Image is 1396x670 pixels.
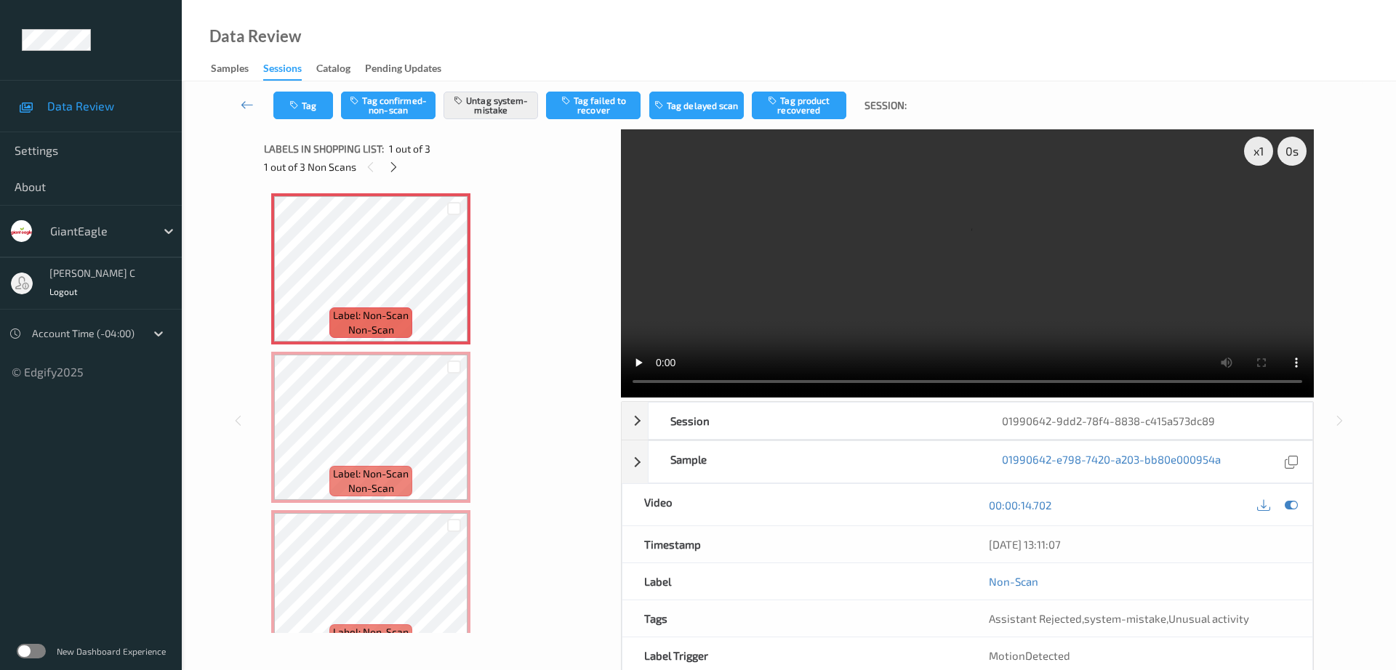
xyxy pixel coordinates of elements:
[649,441,981,483] div: Sample
[316,61,350,79] div: Catalog
[649,403,981,439] div: Session
[444,92,538,119] button: Untag system-mistake
[341,92,436,119] button: Tag confirmed-non-scan
[865,98,907,113] span: Session:
[348,481,394,496] span: non-scan
[389,142,430,156] span: 1 out of 3
[263,59,316,81] a: Sessions
[622,600,968,637] div: Tags
[989,612,1249,625] span: , ,
[273,92,333,119] button: Tag
[211,59,263,79] a: Samples
[1244,137,1273,166] div: x 1
[1277,137,1307,166] div: 0 s
[989,537,1291,552] div: [DATE] 13:11:07
[264,142,384,156] span: Labels in shopping list:
[989,574,1038,589] a: Non-Scan
[649,92,744,119] button: Tag delayed scan
[1168,612,1249,625] span: Unusual activity
[211,61,249,79] div: Samples
[752,92,846,119] button: Tag product recovered
[980,403,1312,439] div: 01990642-9dd2-78f4-8838-c415a573dc89
[546,92,641,119] button: Tag failed to recover
[1002,452,1221,472] a: 01990642-e798-7420-a203-bb80e000954a
[622,402,1313,440] div: Session01990642-9dd2-78f4-8838-c415a573dc89
[333,308,409,323] span: Label: Non-Scan
[264,158,611,176] div: 1 out of 3 Non Scans
[333,467,409,481] span: Label: Non-Scan
[989,612,1082,625] span: Assistant Rejected
[263,61,302,81] div: Sessions
[622,440,1313,483] div: Sample01990642-e798-7420-a203-bb80e000954a
[622,484,968,525] div: Video
[365,61,441,79] div: Pending Updates
[365,59,456,79] a: Pending Updates
[622,526,968,562] div: Timestamp
[622,563,968,600] div: Label
[333,625,409,639] span: Label: Non-Scan
[316,59,365,79] a: Catalog
[348,323,394,337] span: non-scan
[989,498,1051,512] a: 00:00:14.702
[209,29,301,44] div: Data Review
[1084,612,1166,625] span: system-mistake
